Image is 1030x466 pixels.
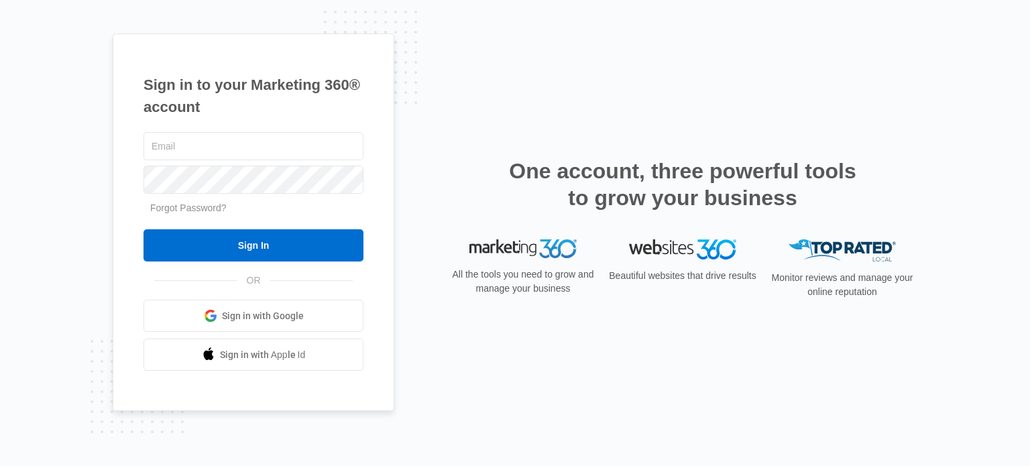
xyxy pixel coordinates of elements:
span: Sign in with Apple Id [220,348,306,362]
img: Marketing 360 [469,239,577,258]
p: Beautiful websites that drive results [608,269,758,283]
a: Sign in with Apple Id [144,339,363,371]
p: Monitor reviews and manage your online reputation [767,271,917,299]
a: Forgot Password? [150,202,227,213]
span: OR [237,274,270,288]
a: Sign in with Google [144,300,363,332]
h1: Sign in to your Marketing 360® account [144,74,363,118]
p: All the tools you need to grow and manage your business [448,268,598,296]
span: Sign in with Google [222,309,304,323]
input: Email [144,132,363,160]
img: Websites 360 [629,239,736,259]
input: Sign In [144,229,363,261]
img: Top Rated Local [789,239,896,261]
h2: One account, three powerful tools to grow your business [505,158,860,211]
